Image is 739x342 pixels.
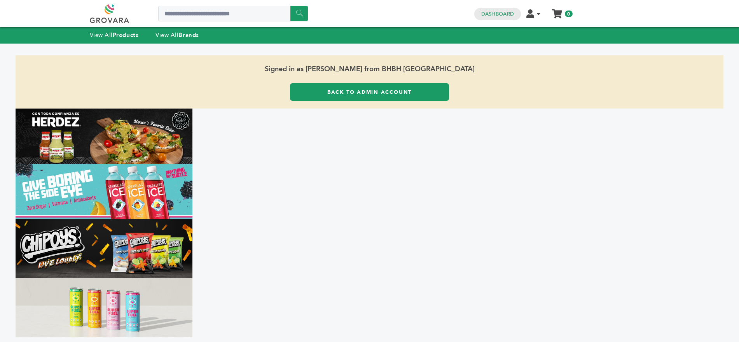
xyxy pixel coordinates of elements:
[113,31,138,39] strong: Products
[290,83,449,101] a: Back to Admin Account
[155,31,199,39] a: View AllBrands
[565,11,572,17] span: 0
[16,219,192,278] img: Marketplace Top Banner 3
[178,31,199,39] strong: Brands
[16,55,723,83] span: Signed in as [PERSON_NAME] from BHBH [GEOGRAPHIC_DATA]
[158,6,308,21] input: Search a product or brand...
[16,164,192,219] img: Marketplace Top Banner 2
[552,7,561,15] a: My Cart
[90,31,139,39] a: View AllProducts
[481,11,514,18] a: Dashboard
[16,109,192,164] img: Marketplace Top Banner 1
[16,278,192,337] img: Marketplace Top Banner 4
